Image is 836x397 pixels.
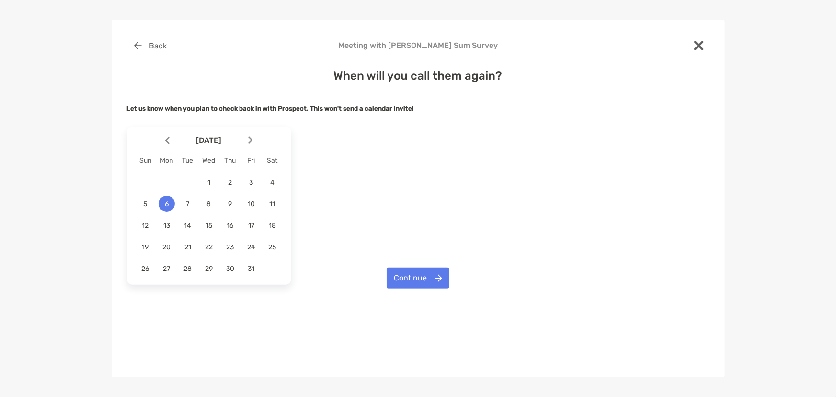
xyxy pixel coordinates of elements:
span: 15 [201,222,217,230]
span: 22 [201,243,217,251]
span: 3 [243,178,259,187]
span: 4 [264,178,280,187]
div: Sat [262,156,283,164]
img: button icon [435,274,442,282]
span: 8 [201,200,217,208]
div: Mon [156,156,177,164]
span: 18 [264,222,280,230]
span: 30 [222,265,238,273]
span: 5 [137,200,154,208]
span: 23 [222,243,238,251]
div: Thu [219,156,240,164]
img: close modal [694,41,704,50]
img: button icon [134,42,142,49]
span: 24 [243,243,259,251]
h5: Let us know when you plan to check back in with Prospect. [127,105,710,112]
span: 6 [159,200,175,208]
span: 28 [180,265,196,273]
span: 17 [243,222,259,230]
div: Sun [135,156,156,164]
h4: Meeting with [PERSON_NAME] Sum Survey [127,41,710,50]
button: Continue [387,268,449,289]
span: 19 [137,243,154,251]
span: 25 [264,243,280,251]
span: 7 [180,200,196,208]
span: 20 [159,243,175,251]
span: 12 [137,222,154,230]
span: 1 [201,178,217,187]
div: Fri [240,156,262,164]
div: Tue [177,156,198,164]
span: 26 [137,265,154,273]
span: 9 [222,200,238,208]
span: [DATE] [172,136,246,145]
span: 2 [222,178,238,187]
button: Back [127,35,174,56]
span: 27 [159,265,175,273]
span: 29 [201,265,217,273]
span: 14 [180,222,196,230]
span: 11 [264,200,280,208]
span: 16 [222,222,238,230]
img: Arrow icon [165,136,170,144]
span: 10 [243,200,259,208]
span: 13 [159,222,175,230]
img: Arrow icon [248,136,253,144]
span: 31 [243,265,259,273]
span: 21 [180,243,196,251]
h4: When will you call them again? [127,69,710,82]
div: Wed [198,156,219,164]
strong: This won't send a calendar invite! [310,105,414,112]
